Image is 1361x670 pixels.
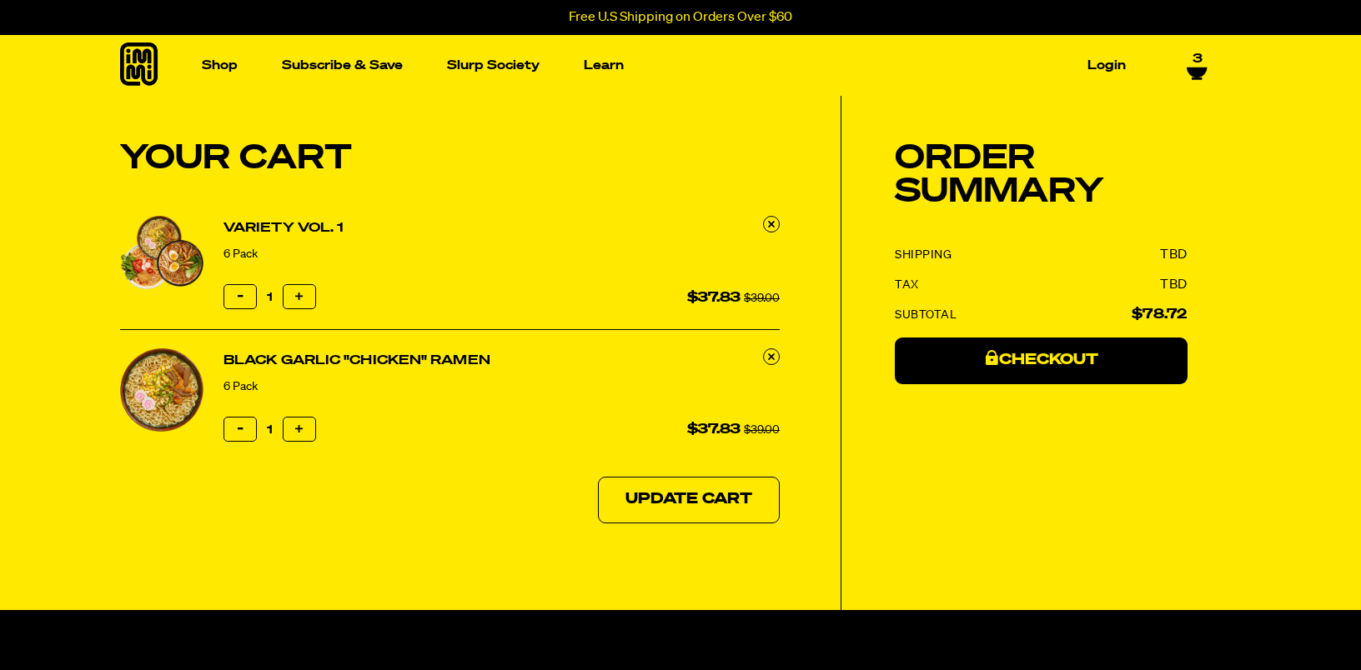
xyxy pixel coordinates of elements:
dt: Subtotal [895,307,957,322]
a: Black Garlic "Chicken" Ramen [223,351,490,371]
p: Free U.S Shipping on Orders Over $60 [569,10,792,25]
button: Checkout [895,337,1188,384]
a: Subscribe & Save [275,52,409,78]
span: 3 [1193,52,1203,67]
h1: Your Cart [120,142,780,176]
img: Black Garlic "Chicken" Ramen - 6 Pack [120,348,203,432]
dd: TBD [1160,247,1188,262]
a: Shop [195,52,244,78]
s: $39.00 [744,424,780,436]
a: Slurp Society [440,52,546,78]
a: Variety Vol. 1 [223,218,344,238]
span: $37.83 [687,423,741,437]
button: Update Cart [598,477,780,523]
a: Login [1081,52,1132,78]
span: $37.83 [687,292,741,305]
a: Learn [577,52,630,78]
nav: Main navigation [195,35,1132,96]
h2: Order Summary [895,142,1188,209]
input: quantity [223,417,316,443]
div: 6 Pack [223,377,490,396]
dt: Shipping [895,247,952,262]
s: $39.00 [744,292,780,304]
img: Variety Vol. 1 - 6 Pack [120,216,203,289]
dd: TBD [1160,277,1188,292]
a: 3 [1187,52,1208,80]
input: quantity [223,284,316,311]
div: 6 Pack [223,245,344,263]
dt: Tax [895,277,919,292]
strong: $78.72 [1132,308,1188,322]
